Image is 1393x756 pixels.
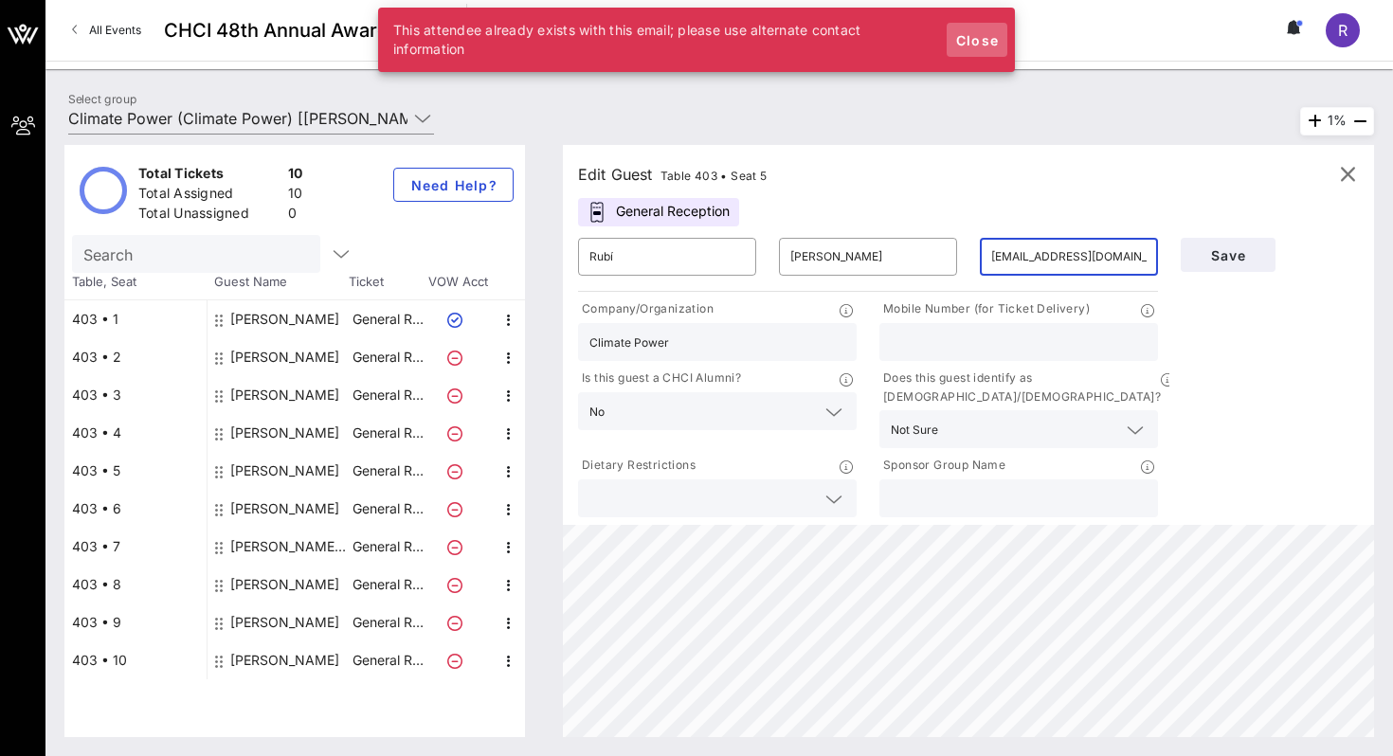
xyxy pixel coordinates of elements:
p: Does this guest identify as [DEMOGRAPHIC_DATA]/[DEMOGRAPHIC_DATA]? [879,369,1161,406]
span: All Events [89,23,141,37]
div: 403 • 8 [64,566,207,603]
span: Need Help? [409,177,497,193]
div: 0 [288,204,303,227]
div: R [1326,13,1360,47]
div: Total Assigned [138,184,280,207]
div: Rubí Martínez [230,452,339,490]
p: Is this guest a CHCI Alumni? [578,369,741,388]
span: Table 403 • Seat 5 [660,169,768,183]
div: Not Sure [879,410,1158,448]
input: Email* [991,242,1147,272]
div: No [589,405,605,419]
div: Not Sure [891,423,938,437]
a: All Events [61,15,153,45]
p: General R… [350,376,425,414]
div: Nataly Arriola Maurice [230,641,339,679]
p: Sponsor Group Name [879,456,1005,476]
span: Ticket [349,273,425,292]
div: Rubi Martinez [230,300,339,338]
span: Table, Seat [64,273,207,292]
span: R [1338,21,1348,40]
div: Maria Reynoso [230,566,339,603]
span: Close [954,32,1000,48]
div: Total Unassigned [138,204,280,227]
div: 10 [288,184,303,207]
button: Save [1181,238,1275,272]
p: General R… [350,338,425,376]
div: 403 • 9 [64,603,207,641]
p: Mobile Number (for Ticket Delivery) [879,299,1090,319]
div: 403 • 6 [64,490,207,528]
div: Julio Ricardo Varela [230,490,339,528]
div: 403 • 5 [64,452,207,490]
span: This attendee already exists with this email; please use alternate contact information [393,22,861,57]
p: General R… [350,490,425,528]
div: 403 • 4 [64,414,207,452]
label: Select group [68,92,136,106]
button: Need Help? [393,168,514,202]
button: Close [947,23,1007,57]
div: 1% [1300,107,1374,135]
span: CHCI 48th Annual Awards Gala [164,16,443,45]
span: VOW Acct [425,273,491,292]
p: General R… [350,566,425,603]
div: Jorge Gonzalez [230,414,339,452]
div: Total Tickets [138,164,280,188]
p: General R… [350,300,425,338]
p: General R… [350,528,425,566]
span: Guest Name [207,273,349,292]
p: General R… [350,603,425,641]
p: Company/Organization [578,299,714,319]
div: Marlene Ramirez [230,338,339,376]
div: Sabrina Rodriguez [230,603,339,641]
div: 403 • 10 [64,641,207,679]
p: General R… [350,452,425,490]
p: General R… [350,641,425,679]
span: Save [1196,247,1260,263]
div: 403 • 7 [64,528,207,566]
input: Last Name* [790,242,946,272]
div: 10 [288,164,303,188]
div: 403 • 2 [64,338,207,376]
div: 403 • 1 [64,300,207,338]
p: Dietary Restrictions [578,456,696,476]
p: General R… [350,414,425,452]
div: Mark Magaña [230,376,339,414]
div: No [578,392,857,430]
div: Frederick Velez III Burgos [230,528,350,566]
div: Edit Guest [578,161,768,188]
input: First Name* [589,242,745,272]
div: General Reception [578,198,739,226]
div: 403 • 3 [64,376,207,414]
